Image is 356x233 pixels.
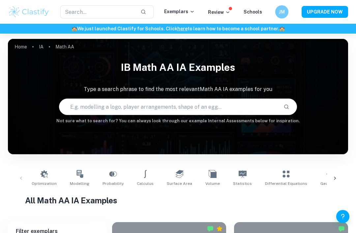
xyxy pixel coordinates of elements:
span: Geometry [320,181,340,187]
h1: IB Math AA IA examples [8,57,348,77]
a: here [177,26,188,31]
button: Help and Feedback [336,210,349,223]
p: Review [208,9,230,16]
button: UPGRADE NOW [302,6,348,18]
span: Optimization [32,181,57,187]
a: Schools [244,9,262,15]
h6: We just launched Clastify for Schools. Click to learn how to become a school partner. [1,25,355,32]
p: Math AA [55,43,74,50]
div: Premium [216,225,223,232]
a: Home [15,42,27,51]
h6: JM [278,8,286,15]
p: Type a search phrase to find the most relevant Math AA IA examples for you [8,85,348,93]
span: Volume [205,181,220,187]
img: Marked [338,225,345,232]
span: Probability [103,181,124,187]
span: Calculus [137,181,154,187]
p: Exemplars [164,8,195,15]
img: Marked [207,225,214,232]
span: Modelling [70,181,89,187]
img: Clastify logo [8,5,50,18]
span: 🏫 [279,26,285,31]
h1: All Math AA IA Examples [25,194,331,206]
button: Search [281,101,292,112]
span: Statistics [233,181,252,187]
span: Surface Area [167,181,192,187]
h6: Not sure what to search for? You can always look through our example Internal Assessments below f... [8,118,348,124]
span: 🏫 [72,26,77,31]
span: Differential Equations [265,181,307,187]
input: E.g. modelling a logo, player arrangements, shape of an egg... [59,98,278,116]
button: JM [275,5,288,18]
a: IA [39,42,44,51]
input: Search... [60,5,135,18]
